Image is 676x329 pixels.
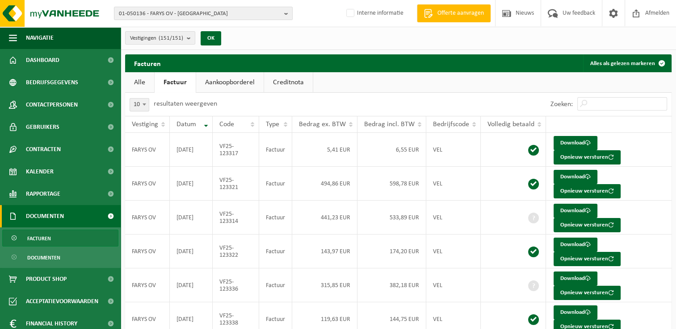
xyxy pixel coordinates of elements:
[292,201,357,234] td: 441,23 EUR
[119,7,281,21] span: 01-050136 - FARYS OV - [GEOGRAPHIC_DATA]
[155,72,196,93] a: Factuur
[125,31,195,45] button: Vestigingen(151/151)
[26,138,61,160] span: Contracten
[213,201,260,234] td: VF25-123314
[554,252,621,266] button: Opnieuw versturen
[219,121,234,128] span: Code
[357,268,426,302] td: 382,18 EUR
[26,94,78,116] span: Contactpersonen
[583,54,671,72] button: Alles als gelezen markeren
[292,133,357,167] td: 5,41 EUR
[26,27,54,49] span: Navigatie
[357,133,426,167] td: 6,55 EUR
[125,133,170,167] td: FARYS OV
[26,290,98,313] span: Acceptatievoorwaarden
[259,133,292,167] td: Factuur
[114,7,293,20] button: 01-050136 - FARYS OV - [GEOGRAPHIC_DATA]
[170,167,213,201] td: [DATE]
[159,35,183,41] count: (151/151)
[259,234,292,268] td: Factuur
[357,201,426,234] td: 533,89 EUR
[213,133,260,167] td: VF25-123317
[426,201,481,234] td: VEL
[266,121,279,128] span: Type
[196,72,264,93] a: Aankoopborderel
[213,268,260,302] td: VF25-123336
[554,286,621,300] button: Opnieuw versturen
[344,7,403,20] label: Interne informatie
[26,268,67,290] span: Product Shop
[433,121,469,128] span: Bedrijfscode
[170,234,213,268] td: [DATE]
[2,249,118,266] a: Documenten
[125,167,170,201] td: FARYS OV
[125,234,170,268] td: FARYS OV
[125,201,170,234] td: FARYS OV
[125,72,154,93] a: Alle
[132,121,158,128] span: Vestiging
[130,98,149,111] span: 10
[554,170,597,184] a: Download
[554,218,621,232] button: Opnieuw versturen
[154,100,217,107] label: resultaten weergeven
[26,49,59,71] span: Dashboard
[201,31,221,45] button: OK
[550,101,573,108] label: Zoeken:
[26,116,59,138] span: Gebruikers
[26,71,78,94] span: Bedrijfsgegevens
[27,249,60,266] span: Documenten
[176,121,196,128] span: Datum
[292,167,357,201] td: 494,86 EUR
[259,268,292,302] td: Factuur
[554,184,621,198] button: Opnieuw versturen
[487,121,534,128] span: Volledig betaald
[170,133,213,167] td: [DATE]
[130,99,149,111] span: 10
[259,201,292,234] td: Factuur
[292,268,357,302] td: 315,85 EUR
[292,234,357,268] td: 143,97 EUR
[554,305,597,320] a: Download
[417,4,491,22] a: Offerte aanvragen
[26,183,60,205] span: Rapportage
[27,230,51,247] span: Facturen
[170,268,213,302] td: [DATE]
[554,238,597,252] a: Download
[357,167,426,201] td: 598,78 EUR
[264,72,313,93] a: Creditnota
[26,205,64,227] span: Documenten
[170,201,213,234] td: [DATE]
[435,9,486,18] span: Offerte aanvragen
[213,234,260,268] td: VF25-123322
[554,136,597,150] a: Download
[259,167,292,201] td: Factuur
[125,54,170,72] h2: Facturen
[130,32,183,45] span: Vestigingen
[364,121,415,128] span: Bedrag incl. BTW
[213,167,260,201] td: VF25-123321
[426,268,481,302] td: VEL
[299,121,346,128] span: Bedrag ex. BTW
[357,234,426,268] td: 174,20 EUR
[554,204,597,218] a: Download
[2,230,118,247] a: Facturen
[426,133,481,167] td: VEL
[554,271,597,286] a: Download
[426,234,481,268] td: VEL
[426,167,481,201] td: VEL
[554,150,621,164] button: Opnieuw versturen
[125,268,170,302] td: FARYS OV
[26,160,54,183] span: Kalender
